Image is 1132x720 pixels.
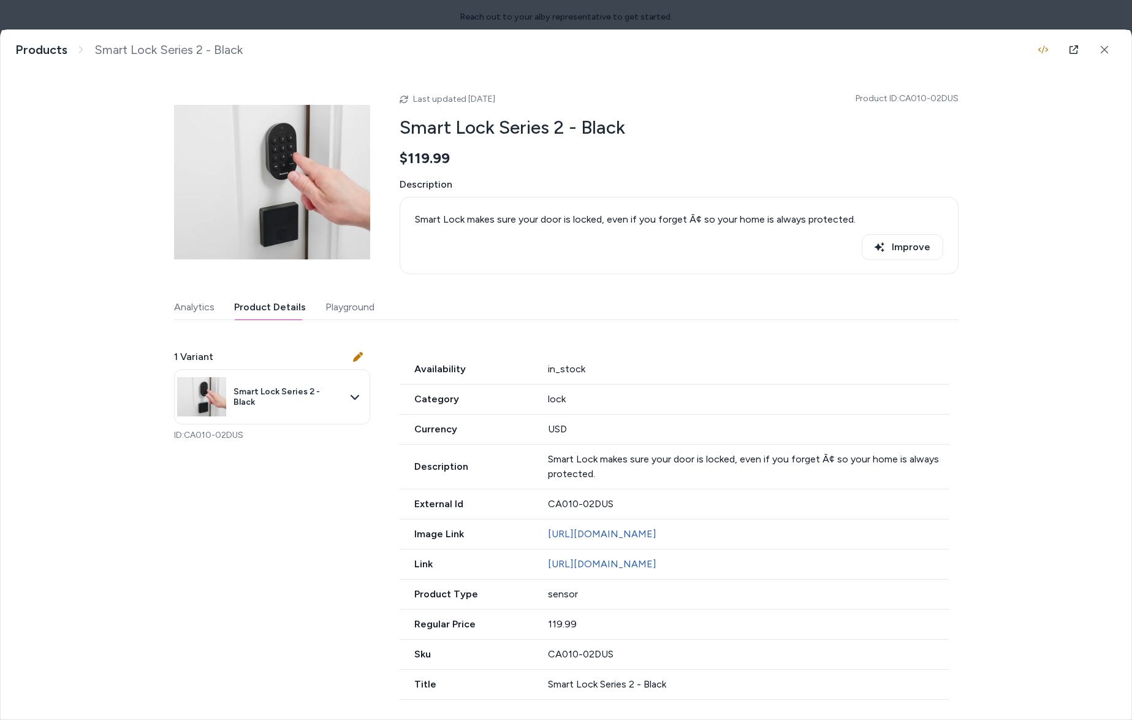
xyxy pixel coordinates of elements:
[413,94,495,104] span: Last updated [DATE]
[400,557,534,572] span: Link
[177,372,226,421] img: Carousel_Slide_2_3x.jpg
[548,497,949,511] div: CA010-02DUS
[400,149,450,167] span: $119.99
[548,362,949,377] div: in_stock
[400,459,534,474] span: Description
[862,234,943,260] button: Improve
[400,677,534,692] span: Title
[548,617,949,632] div: 119.99
[15,42,67,58] a: Products
[400,392,534,407] span: Category
[548,587,949,602] div: sensor
[415,212,943,227] p: Smart Lock makes sure your door is locked, even if you forget Ã¢ so your home is always protected.
[400,177,959,192] span: Description
[174,350,213,364] span: 1 Variant
[325,295,374,320] button: Playground
[174,295,215,320] button: Analytics
[94,42,243,58] span: Smart Lock Series 2 - Black
[15,42,243,58] nav: breadcrumb
[548,558,656,570] a: [URL][DOMAIN_NAME]
[234,386,343,408] span: Smart Lock Series 2 - Black
[400,527,534,542] span: Image Link
[548,452,949,481] p: Smart Lock makes sure your door is locked, even if you forget Ã¢ so your home is always protected.
[856,93,959,105] span: Product ID: CA010-02DUS
[400,116,959,139] h2: Smart Lock Series 2 - Black
[548,677,949,692] div: Smart Lock Series 2 - Black
[234,295,306,320] button: Product Details
[174,369,370,424] button: Smart Lock Series 2 - Black
[400,497,534,511] span: External Id
[400,587,534,602] span: Product Type
[400,362,534,377] span: Availability
[400,617,534,632] span: Regular Price
[548,647,949,662] div: CA010-02DUS
[174,429,370,442] p: ID: CA010-02DUS
[548,528,656,540] a: [URL][DOMAIN_NAME]
[548,392,949,407] div: lock
[400,647,534,662] span: Sku
[548,422,949,437] div: USD
[400,422,534,437] span: Currency
[174,84,370,280] img: Carousel_Slide_2_3x.jpg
